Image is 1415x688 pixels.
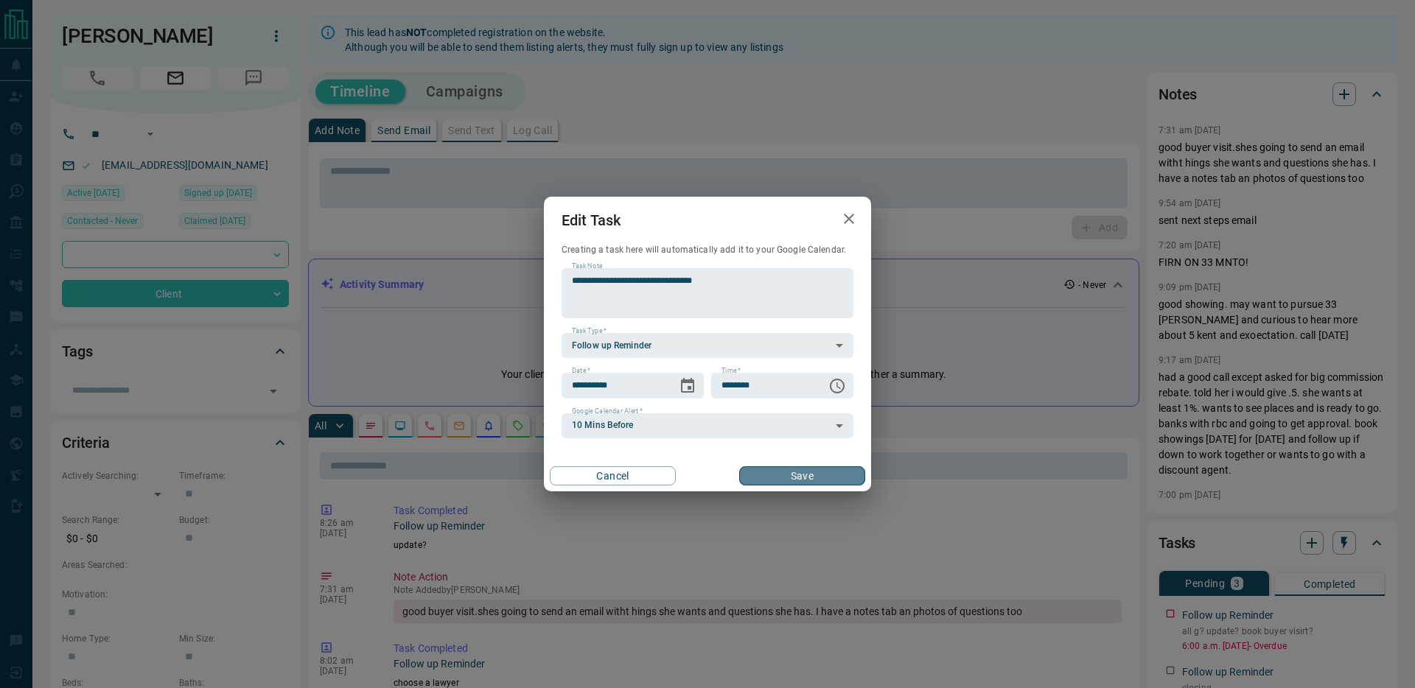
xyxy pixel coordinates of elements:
button: Choose date, selected date is Sep 17, 2025 [673,371,702,401]
label: Time [722,366,741,376]
h2: Edit Task [544,197,638,244]
label: Task Note [572,261,602,271]
p: Creating a task here will automatically add it to your Google Calendar. [562,244,853,256]
label: Date [572,366,590,376]
button: Choose time, selected time is 6:00 AM [822,371,852,401]
button: Save [739,466,865,485]
div: Follow up Reminder [562,333,853,358]
button: Cancel [550,466,676,485]
div: 10 Mins Before [562,413,853,438]
label: Task Type [572,326,607,336]
label: Google Calendar Alert [572,407,643,416]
